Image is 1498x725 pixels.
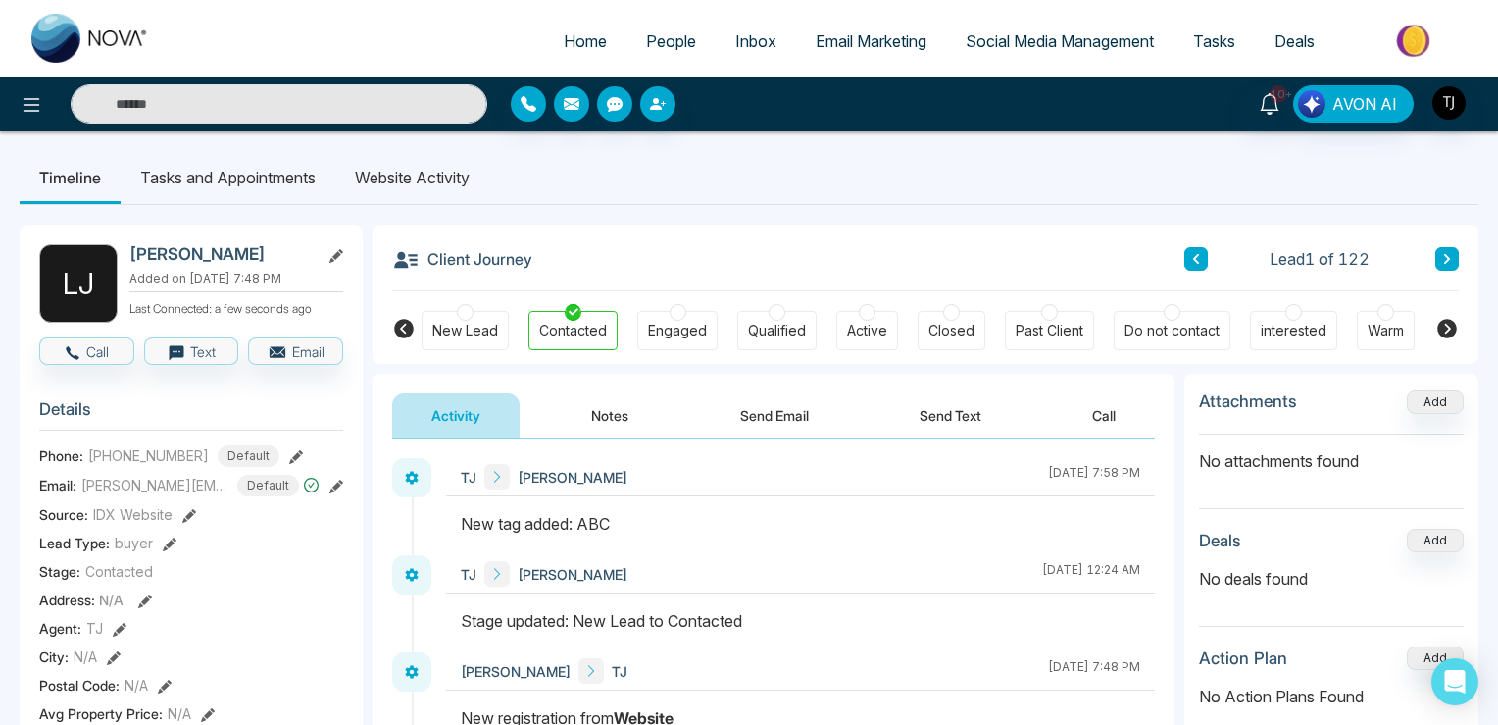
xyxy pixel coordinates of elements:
span: City : [39,647,69,667]
a: Inbox [716,23,796,60]
h3: Client Journey [392,244,532,274]
p: Added on [DATE] 7:48 PM [129,270,343,287]
h2: [PERSON_NAME] [129,244,312,264]
a: Social Media Management [946,23,1173,60]
li: Tasks and Appointments [121,151,335,204]
span: N/A [168,703,191,724]
span: Postal Code : [39,675,120,696]
button: Call [1053,393,1155,438]
img: Nova CRM Logo [31,14,149,63]
button: Send Email [701,393,848,438]
div: Past Client [1016,321,1083,340]
h3: Attachments [1199,391,1297,411]
span: TJ [86,618,103,639]
span: Email Marketing [816,31,926,51]
div: [DATE] 7:48 PM [1048,658,1140,684]
button: Add [1407,529,1464,552]
div: Qualified [748,321,806,340]
div: interested [1261,321,1326,340]
p: No Action Plans Found [1199,685,1464,708]
div: [DATE] 12:24 AM [1042,561,1140,587]
a: Home [544,23,626,60]
span: Source: [39,504,88,525]
button: AVON AI [1293,85,1414,123]
h3: Deals [1199,531,1241,550]
img: Lead Flow [1298,90,1325,118]
span: Email: [39,475,76,495]
span: TJ [461,564,476,585]
span: Lead Type: [39,533,110,553]
p: No deals found [1199,567,1464,591]
span: Inbox [735,31,776,51]
span: TJ [612,661,627,682]
li: Timeline [20,151,121,204]
span: N/A [99,592,124,608]
button: Email [248,337,343,365]
div: Closed [928,321,974,340]
span: Phone: [39,445,83,466]
img: Market-place.gif [1344,19,1486,63]
div: Warm [1368,321,1404,340]
button: Notes [552,393,668,438]
button: Activity [392,393,520,438]
div: [DATE] 7:58 PM [1048,464,1140,490]
li: Website Activity [335,151,489,204]
div: Active [847,321,887,340]
span: Add [1407,392,1464,409]
span: Address: [39,590,124,610]
button: Add [1407,647,1464,670]
a: People [626,23,716,60]
span: Agent: [39,618,81,639]
span: Deals [1274,31,1315,51]
div: Engaged [648,321,707,340]
p: Last Connected: a few seconds ago [129,296,343,318]
h3: Action Plan [1199,648,1287,668]
span: Contacted [85,561,153,582]
a: 10+ [1246,85,1293,120]
button: Send Text [880,393,1021,438]
a: Tasks [1173,23,1255,60]
span: Avg Property Price : [39,703,163,724]
span: IDX Website [93,504,173,525]
div: L J [39,244,118,323]
button: Text [144,337,239,365]
p: No attachments found [1199,435,1464,473]
span: N/A [74,647,97,667]
span: [PERSON_NAME] [461,661,571,682]
span: Default [218,445,279,467]
button: Add [1407,390,1464,414]
span: Stage: [39,561,80,582]
button: Call [39,337,134,365]
span: Default [237,475,299,496]
span: Social Media Management [966,31,1154,51]
span: Tasks [1193,31,1235,51]
img: User Avatar [1432,86,1466,120]
span: N/A [125,675,148,696]
a: Deals [1255,23,1334,60]
h3: Details [39,399,343,430]
div: Do not contact [1124,321,1220,340]
span: [PERSON_NAME] [518,564,627,585]
a: Email Marketing [796,23,946,60]
span: Home [564,31,607,51]
span: Lead 1 of 122 [1270,247,1370,271]
span: buyer [115,533,153,553]
span: People [646,31,696,51]
span: AVON AI [1332,92,1397,116]
div: Contacted [539,321,607,340]
span: TJ [461,467,476,488]
span: [PHONE_NUMBER] [88,445,209,466]
div: Open Intercom Messenger [1431,658,1478,705]
span: [PERSON_NAME] [518,467,627,488]
span: [PERSON_NAME][EMAIL_ADDRESS][DOMAIN_NAME] [81,475,228,495]
span: 10+ [1270,85,1287,103]
div: New Lead [432,321,498,340]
